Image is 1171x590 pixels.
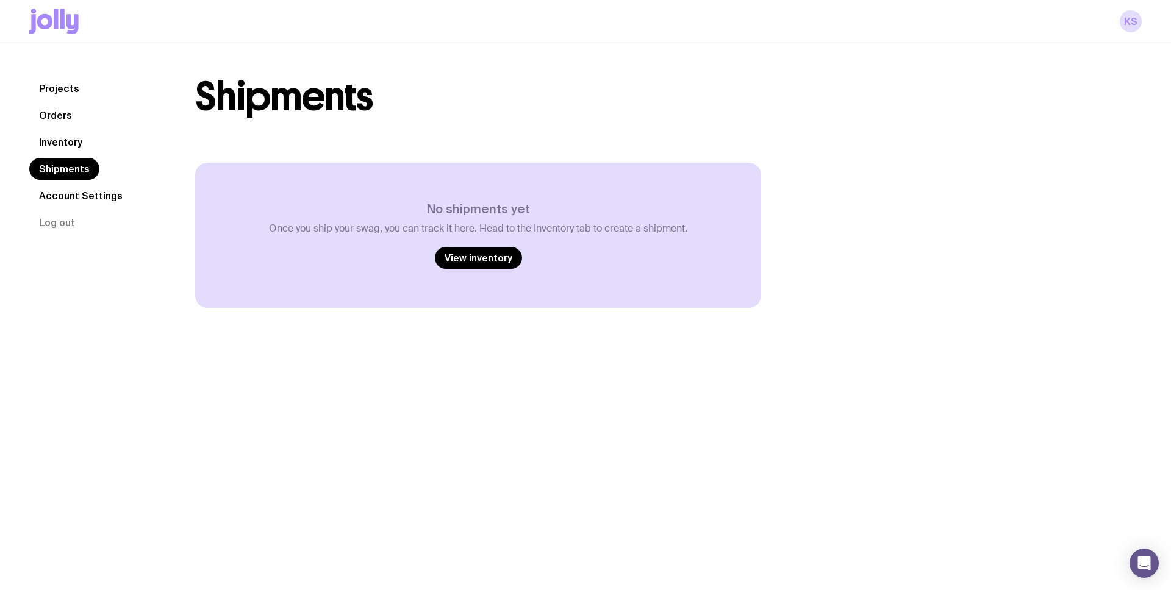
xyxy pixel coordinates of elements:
h3: No shipments yet [269,202,687,216]
a: KS [1120,10,1142,32]
div: Open Intercom Messenger [1130,549,1159,578]
p: Once you ship your swag, you can track it here. Head to the Inventory tab to create a shipment. [269,222,687,235]
a: Orders [29,104,82,126]
a: Account Settings [29,185,132,207]
a: Projects [29,77,89,99]
h1: Shipments [195,77,373,116]
a: Inventory [29,131,92,153]
button: Log out [29,211,85,233]
a: View inventory [435,247,522,269]
a: Shipments [29,158,99,180]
